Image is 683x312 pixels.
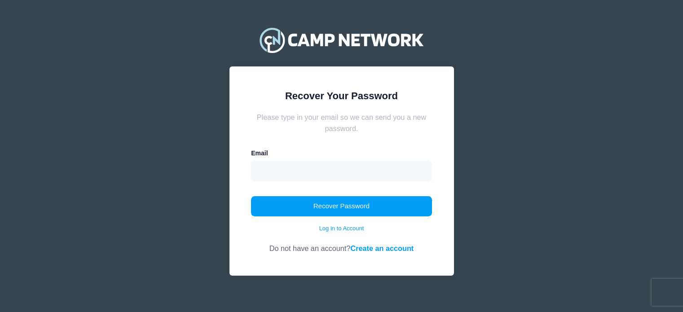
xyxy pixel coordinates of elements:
div: Recover Your Password [251,88,432,103]
a: Log in to Account [319,224,364,233]
div: Please type in your email so we can send you a new password. [251,112,432,134]
label: Email [251,149,268,158]
img: Camp Network [256,22,427,58]
div: Do not have an account? [251,233,432,254]
button: Recover Password [251,196,432,217]
a: Create an account [350,244,414,252]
